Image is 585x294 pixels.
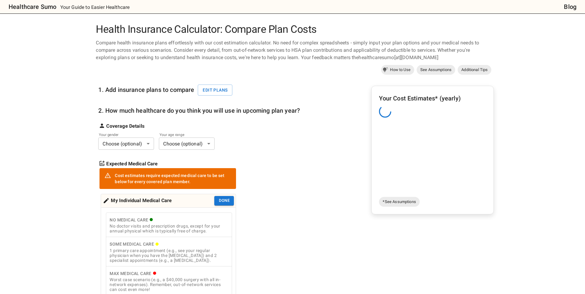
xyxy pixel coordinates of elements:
[98,138,154,150] div: Choose (optional)
[106,213,232,237] button: No Medical CareNo doctor visits and prescription drugs, except for your annual physical which is ...
[159,132,206,137] label: Your age range
[99,132,145,137] label: Your gender
[379,199,419,205] span: *See Assumptions
[110,248,228,263] div: 1 primary care appointment (e.g., see your regular physician when you have the [MEDICAL_DATA]) an...
[110,216,228,224] div: No Medical Care
[103,196,172,205] div: My Individual Medical Care
[4,2,56,12] a: Healthcare Sumo
[564,2,576,12] a: Blog
[379,197,419,207] a: *See Assumptions
[381,65,414,75] a: How to Use
[379,93,486,103] h6: Your Cost Estimates* (yearly)
[93,23,491,36] h1: Health Insurance Calculator: Compare Plan Costs
[458,65,491,75] a: Additional Tips
[110,270,228,277] div: Max Medical Care
[93,39,491,61] div: Compare health insurance plans effortlessly with our cost estimation calculator. No need for comp...
[98,106,300,115] h6: 2. How much healthcare do you think you will use in upcoming plan year?
[417,67,455,73] span: See Assumptions
[386,67,414,73] span: How to Use
[60,4,130,11] p: Your Guide to Easier Healthcare
[458,67,491,73] span: Additional Tips
[106,123,144,130] strong: Coverage Details
[115,170,231,187] div: Cost estimates require expected medical care to be set below for every covered plan member.
[214,196,234,205] button: Done
[198,85,232,96] button: Edit plans
[98,85,236,96] h6: 1. Add insurance plans to compare
[110,240,228,248] div: Some Medical Care
[417,65,455,75] a: See Assumptions
[110,224,228,233] div: No doctor visits and prescription drugs, except for your annual physical which is typically free ...
[159,138,215,150] div: Choose (optional)
[110,277,228,292] div: Worst case scenario (e.g., a $40,000 surgery with all in-network expenses). Remember, out-of-netw...
[9,2,56,12] h6: Healthcare Sumo
[106,237,232,266] button: Some Medical Care1 primary care appointment (e.g., see your regular physician when you have the [...
[106,160,158,168] strong: Expected Medical Care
